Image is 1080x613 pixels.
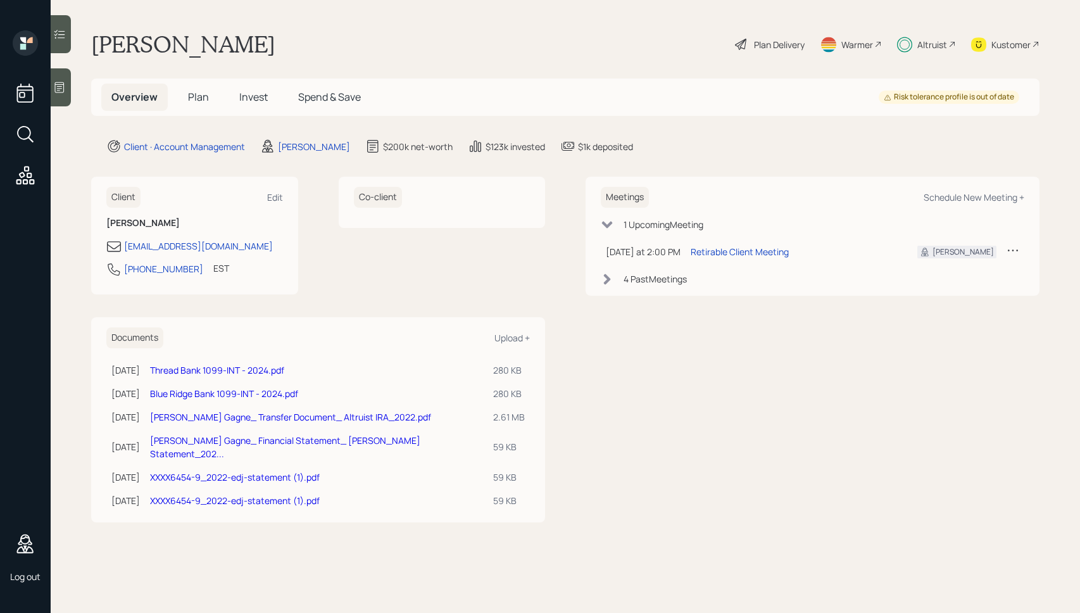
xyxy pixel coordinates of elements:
div: [DATE] [111,410,140,424]
div: 59 KB [493,494,525,507]
div: 280 KB [493,387,525,400]
div: $1k deposited [578,140,633,153]
div: 59 KB [493,471,525,484]
h6: Documents [106,327,163,348]
h6: Client [106,187,141,208]
div: [DATE] [111,387,140,400]
a: XXXX6454-9_2022-edj-statement (1).pdf [150,471,320,483]
div: Plan Delivery [754,38,805,51]
div: 4 Past Meeting s [624,272,687,286]
div: Log out [10,571,41,583]
div: Warmer [841,38,873,51]
span: Invest [239,90,268,104]
div: [DATE] at 2:00 PM [606,245,681,258]
a: Blue Ridge Bank 1099-INT - 2024.pdf [150,388,298,400]
h6: [PERSON_NAME] [106,218,283,229]
div: [PERSON_NAME] [932,246,994,258]
h6: Meetings [601,187,649,208]
div: Schedule New Meeting + [924,191,1024,203]
a: [PERSON_NAME] Gagne_ Financial Statement_ [PERSON_NAME] Statement_202... [150,434,420,460]
div: [DATE] [111,363,140,377]
a: XXXX6454-9_2022-edj-statement (1).pdf [150,495,320,507]
div: $123k invested [486,140,545,153]
span: Plan [188,90,209,104]
div: Retirable Client Meeting [691,245,789,258]
div: [DATE] [111,471,140,484]
span: Overview [111,90,158,104]
a: [PERSON_NAME] Gagne_ Transfer Document_ Altruist IRA_2022.pdf [150,411,431,423]
div: Upload + [494,332,530,344]
div: [DATE] [111,440,140,453]
div: Kustomer [991,38,1031,51]
div: EST [213,262,229,275]
div: 59 KB [493,440,525,453]
a: Thread Bank 1099-INT - 2024.pdf [150,364,284,376]
div: $200k net-worth [383,140,453,153]
div: [DATE] [111,494,140,507]
div: 2.61 MB [493,410,525,424]
h1: [PERSON_NAME] [91,30,275,58]
div: 1 Upcoming Meeting [624,218,703,231]
div: Risk tolerance profile is out of date [884,92,1014,103]
div: Edit [267,191,283,203]
div: Altruist [917,38,947,51]
div: [PHONE_NUMBER] [124,262,203,275]
div: Client · Account Management [124,140,245,153]
div: [EMAIL_ADDRESS][DOMAIN_NAME] [124,239,273,253]
h6: Co-client [354,187,402,208]
span: Spend & Save [298,90,361,104]
div: 280 KB [493,363,525,377]
div: [PERSON_NAME] [278,140,350,153]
